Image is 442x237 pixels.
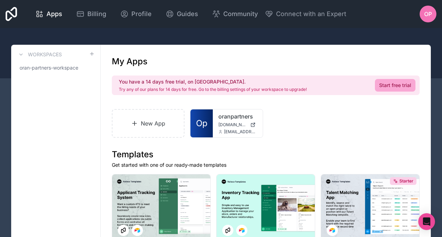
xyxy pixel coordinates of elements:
a: Start free trial [375,79,415,92]
p: Get started with one of our ready-made templates [112,161,420,168]
h3: Workspaces [28,51,62,58]
p: Try any of our plans for 14 days for free. Go to the billing settings of your workspace to upgrade! [119,87,307,92]
img: Airtable Logo [135,228,140,233]
h1: Templates [112,149,420,160]
a: Op [190,109,213,137]
span: Connect with an Expert [276,9,346,19]
a: Workspaces [17,50,62,59]
a: Profile [115,6,157,22]
span: Starter [399,178,413,184]
span: [EMAIL_ADDRESS][DOMAIN_NAME] [224,129,257,135]
span: OP [424,10,432,18]
img: Airtable Logo [329,228,335,233]
span: Apps [46,9,62,19]
span: Guides [177,9,198,19]
a: oran-partners-workspace [17,62,95,74]
h1: My Apps [112,56,147,67]
a: [DOMAIN_NAME] [218,122,257,128]
span: Op [196,118,208,129]
a: oranpartners [218,112,257,121]
span: oran-partners-workspace [20,64,78,71]
a: Community [206,6,263,22]
h2: You have a 14 days free trial, on [GEOGRAPHIC_DATA]. [119,78,307,85]
span: Billing [87,9,106,19]
img: Airtable Logo [239,228,245,233]
button: Connect with an Expert [265,9,346,19]
span: [DOMAIN_NAME] [218,122,247,128]
a: New App [112,109,184,138]
a: Billing [71,6,112,22]
span: Community [223,9,258,19]
a: Apps [30,6,68,22]
a: Guides [160,6,204,22]
span: Profile [131,9,152,19]
div: Open Intercom Messenger [418,213,435,230]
